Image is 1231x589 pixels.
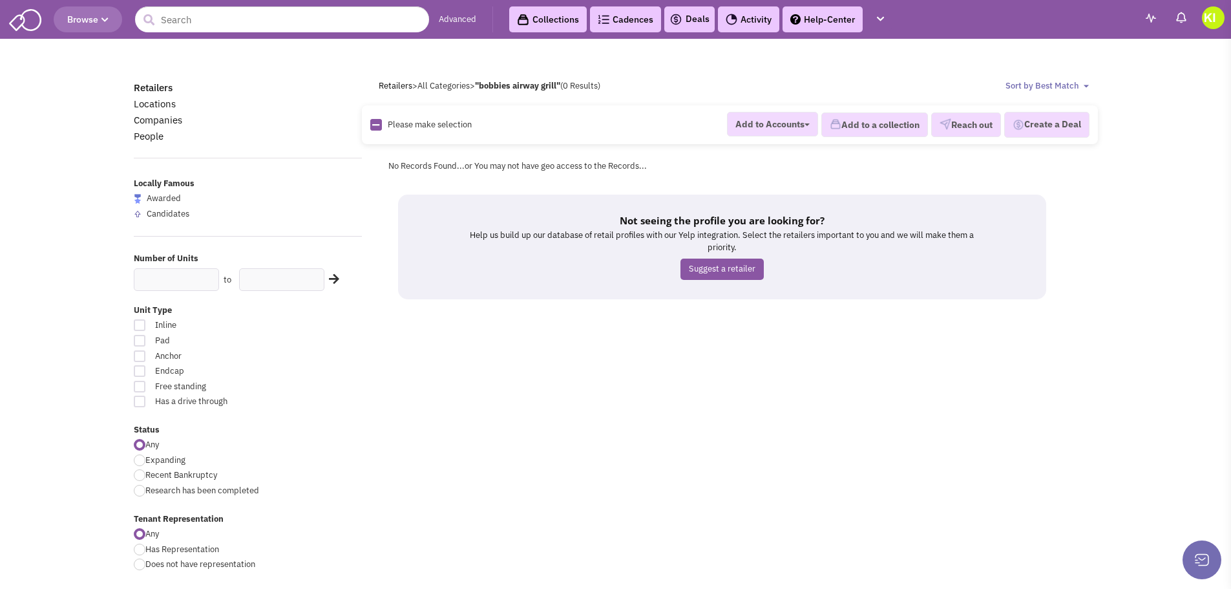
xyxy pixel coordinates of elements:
[727,112,818,136] button: Add to Accounts
[135,6,429,32] input: Search
[224,274,231,286] label: to
[1202,6,1225,29] img: Kate Ingram
[145,528,159,539] span: Any
[134,178,363,190] label: Locally Famous
[475,80,560,91] b: "bobbies airway grill"
[931,112,1001,137] button: Reach out
[134,130,163,142] a: People
[147,208,189,219] span: Candidates
[145,469,217,480] span: Recent Bankruptcy
[145,559,255,570] span: Does not have representation
[517,14,529,26] img: icon-collection-lavender-black.svg
[830,118,841,130] img: icon-collection-lavender.png
[821,112,928,137] button: Add to a collection
[134,513,363,526] label: Tenant Representation
[67,14,109,25] span: Browse
[590,6,661,32] a: Cadences
[388,119,472,130] span: Please make selection
[669,12,682,27] img: icon-deals.svg
[1004,112,1089,138] button: Create a Deal
[9,6,41,31] img: SmartAdmin
[134,305,363,317] label: Unit Type
[134,210,142,218] img: locallyfamous-upvote.png
[726,14,737,25] img: Activity.png
[147,319,290,332] span: Inline
[417,80,600,91] span: All Categories (0 Results)
[134,81,173,94] a: Retailers
[134,253,363,265] label: Number of Units
[147,350,290,363] span: Anchor
[412,80,417,91] span: >
[145,455,185,466] span: Expanding
[509,6,587,32] a: Collections
[470,80,475,91] span: >
[439,14,476,26] a: Advanced
[783,6,863,32] a: Help-Center
[321,271,341,288] div: Search Nearby
[134,194,142,204] img: locallyfamous-largeicon.png
[134,98,176,110] a: Locations
[790,14,801,25] img: help.png
[463,214,982,227] h5: Not seeing the profile you are looking for?
[134,424,363,436] label: Status
[134,114,182,126] a: Companies
[147,193,181,204] span: Awarded
[669,12,710,27] a: Deals
[370,119,382,131] img: Rectangle.png
[598,15,609,24] img: Cadences_logo.png
[147,381,290,393] span: Free standing
[145,439,159,450] span: Any
[147,396,290,408] span: Has a drive through
[147,365,290,378] span: Endcap
[680,259,764,280] a: Suggest a retailer
[463,230,982,253] p: Help us build up our database of retail profiles with our Yelp integration. Select the retailers ...
[718,6,779,32] a: Activity
[1013,118,1024,132] img: Deal-Dollar.png
[54,6,122,32] button: Browse
[940,118,951,130] img: VectorPaper_Plane.png
[145,485,259,496] span: Research has been completed
[379,80,412,91] a: Retailers
[145,544,219,555] span: Has Representation
[147,335,290,347] span: Pad
[388,160,647,171] span: No Records Found...or You may not have geo access to the Records...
